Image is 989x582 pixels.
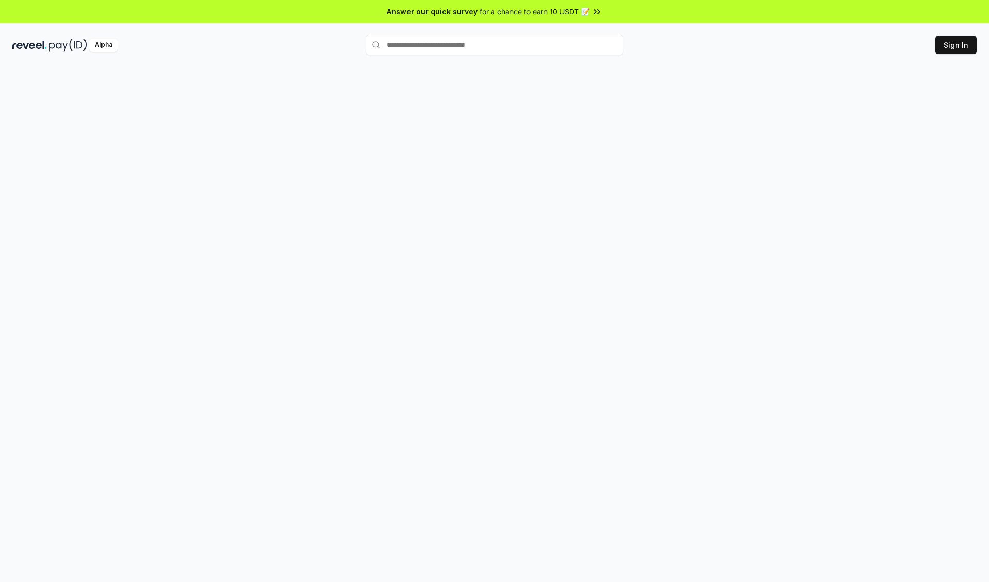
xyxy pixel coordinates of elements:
span: for a chance to earn 10 USDT 📝 [480,6,590,17]
span: Answer our quick survey [387,6,478,17]
button: Sign In [935,36,977,54]
div: Alpha [89,39,118,52]
img: reveel_dark [12,39,47,52]
img: pay_id [49,39,87,52]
